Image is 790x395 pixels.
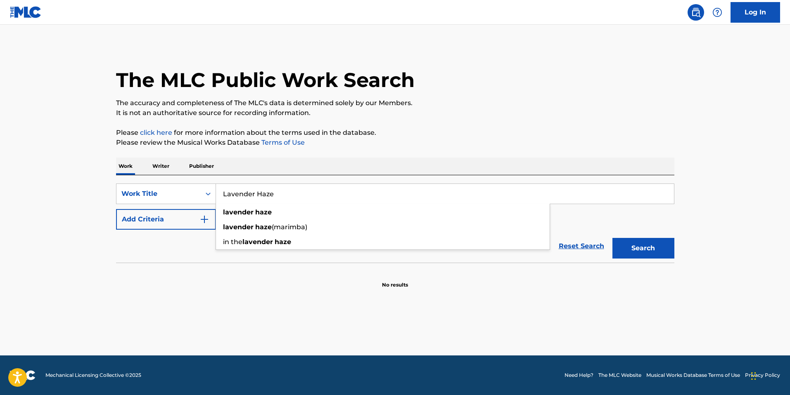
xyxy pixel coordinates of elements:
[565,371,593,379] a: Need Help?
[646,371,740,379] a: Musical Works Database Terms of Use
[688,4,704,21] a: Public Search
[691,7,701,17] img: search
[116,209,216,230] button: Add Criteria
[116,128,674,138] p: Please for more information about the terms used in the database.
[116,68,415,92] h1: The MLC Public Work Search
[272,223,307,231] span: (marimba)
[10,370,36,380] img: logo
[223,223,254,231] strong: lavender
[598,371,641,379] a: The MLC Website
[116,158,135,175] p: Work
[10,6,42,18] img: MLC Logo
[116,108,674,118] p: It is not an authoritative source for recording information.
[187,158,216,175] p: Publisher
[731,2,780,23] a: Log In
[749,355,790,395] iframe: Chat Widget
[751,364,756,388] div: Drag
[121,189,196,199] div: Work Title
[116,183,674,263] form: Search Form
[709,4,726,21] div: Help
[255,208,272,216] strong: haze
[612,238,674,259] button: Search
[150,158,172,175] p: Writer
[260,139,305,146] a: Terms of Use
[140,129,172,136] a: click here
[275,238,291,246] strong: haze
[382,271,408,289] p: No results
[223,238,242,246] span: in the
[255,223,272,231] strong: haze
[745,371,780,379] a: Privacy Policy
[555,237,608,255] a: Reset Search
[116,138,674,148] p: Please review the Musical Works Database
[45,371,141,379] span: Mechanical Licensing Collective © 2025
[199,214,209,224] img: 9d2ae6d4665cec9f34b9.svg
[712,7,722,17] img: help
[223,208,254,216] strong: lavender
[242,238,273,246] strong: lavender
[116,98,674,108] p: The accuracy and completeness of The MLC's data is determined solely by our Members.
